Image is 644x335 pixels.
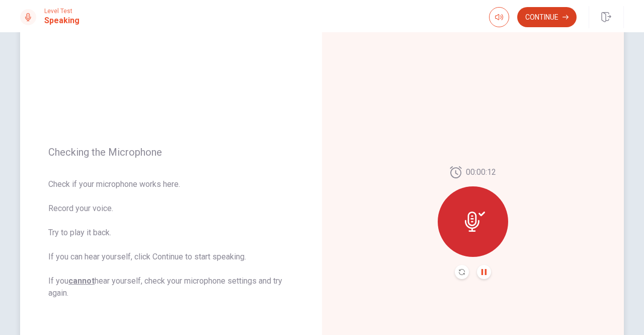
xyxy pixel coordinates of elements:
[44,8,79,15] span: Level Test
[48,146,294,158] span: Checking the Microphone
[455,265,469,279] button: Record Again
[517,7,577,27] button: Continue
[48,178,294,299] span: Check if your microphone works here. Record your voice. Try to play it back. If you can hear your...
[44,15,79,27] h1: Speaking
[477,265,491,279] button: Pause Audio
[68,276,95,286] u: cannot
[466,166,496,178] span: 00:00:12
